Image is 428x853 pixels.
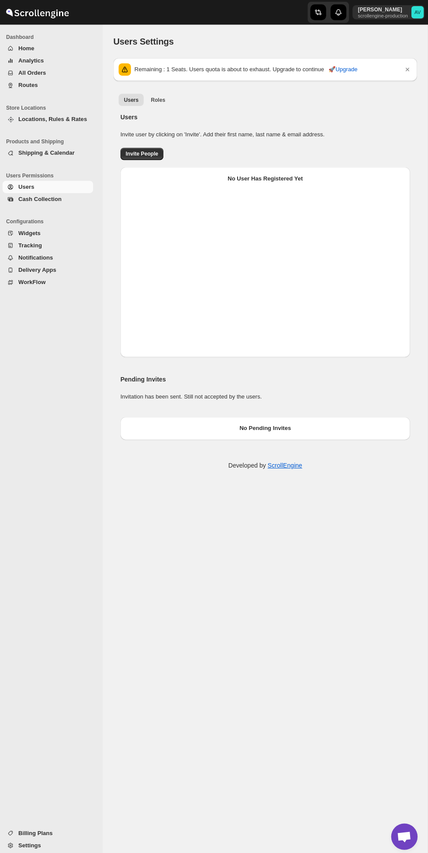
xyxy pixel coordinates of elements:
[5,262,95,274] button: Delivery Apps
[21,149,77,155] span: Shipping & Calendar
[129,421,403,430] div: No Pending Invites
[9,33,99,40] span: Dashboard
[115,108,417,440] div: All customers
[21,265,59,271] span: Delivery Apps
[21,277,48,284] span: WorkFlow
[9,171,99,178] span: Users Permissions
[5,834,95,846] button: Settings
[5,66,95,79] button: All Orders
[5,180,95,192] button: Users
[122,372,410,381] h2: Pending Invites
[21,81,40,88] span: Routes
[21,45,37,51] span: Home
[391,818,418,844] div: Open chat
[129,173,403,182] div: No User Has Registered Yet
[5,112,95,125] button: Locations, Rules & Rates
[21,228,43,235] span: Widgets
[21,824,55,831] span: Billing Plans
[411,6,424,18] span: Avinash Vishwakarma
[136,65,403,73] div: Remaining : 1 Seats. Users quota is about to exhaust. Upgrade to continue
[126,96,140,103] span: Users
[9,104,99,111] span: Store Locations
[21,57,46,63] span: Analytics
[401,63,414,75] button: Dismiss notification
[269,459,303,466] a: ScrollEngine
[229,458,303,467] p: Developed by
[5,250,95,262] button: Notifications
[21,253,55,259] span: Notifications
[329,65,358,73] span: 🚀Upgrade
[121,93,145,105] button: All customers
[21,240,44,247] span: Tracking
[122,390,410,399] p: Invitation has been sent. Still not accepted by the users.
[5,192,95,204] button: Cash Collection
[21,115,89,121] span: Locations, Rules & Rates
[21,194,64,201] span: Cash Collection
[358,6,408,13] p: [PERSON_NAME]
[9,137,99,144] span: Products and Shipping
[115,36,175,46] span: Users Settings
[5,146,95,158] button: Shipping & Calendar
[21,836,43,843] span: Settings
[324,62,363,76] button: 🚀Upgrade
[5,274,95,287] button: WorkFlow
[5,42,95,54] button: Home
[5,238,95,250] button: Tracking
[122,147,165,159] button: Invite People
[21,69,48,76] span: All Orders
[122,129,410,138] p: Invite user by clicking on 'Invite'. Add their first name, last name & email address.
[5,225,95,238] button: Widgets
[122,112,410,121] h2: Users
[7,1,72,23] img: ScrollEngine
[128,149,160,156] span: Invite People
[5,54,95,66] button: Analytics
[414,10,421,15] text: AV
[5,822,95,834] button: Billing Plans
[21,182,37,189] span: Users
[9,217,99,224] span: Configurations
[358,13,408,18] p: scrollengine-production
[152,96,167,103] span: Roles
[353,5,425,19] button: User menu
[5,79,95,91] button: Routes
